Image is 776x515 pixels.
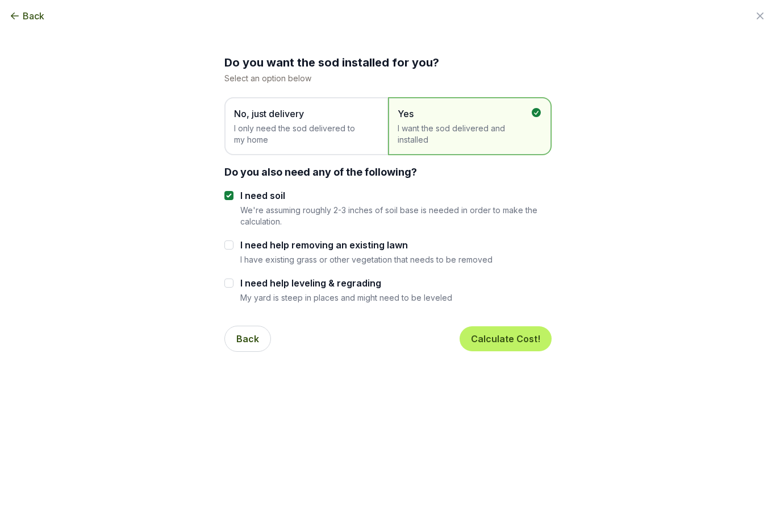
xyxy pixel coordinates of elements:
p: Select an option below [224,73,552,84]
p: My yard is steep in places and might need to be leveled [240,292,452,303]
span: No, just delivery [234,107,367,121]
span: Back [23,9,44,23]
p: We're assuming roughly 2-3 inches of soil base is needed in order to make the calculation. [240,205,552,227]
label: I need help leveling & regrading [240,276,452,290]
button: Back [224,326,271,352]
button: Back [9,9,44,23]
h2: Do you want the sod installed for you? [224,55,552,70]
p: I have existing grass or other vegetation that needs to be removed [240,254,493,265]
span: I only need the sod delivered to my home [234,123,367,146]
div: Do you also need any of the following? [224,164,552,180]
label: I need help removing an existing lawn [240,238,493,252]
span: I want the sod delivered and installed [398,123,531,146]
button: Calculate Cost! [460,326,552,351]
label: I need soil [240,189,552,202]
span: Yes [398,107,531,121]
